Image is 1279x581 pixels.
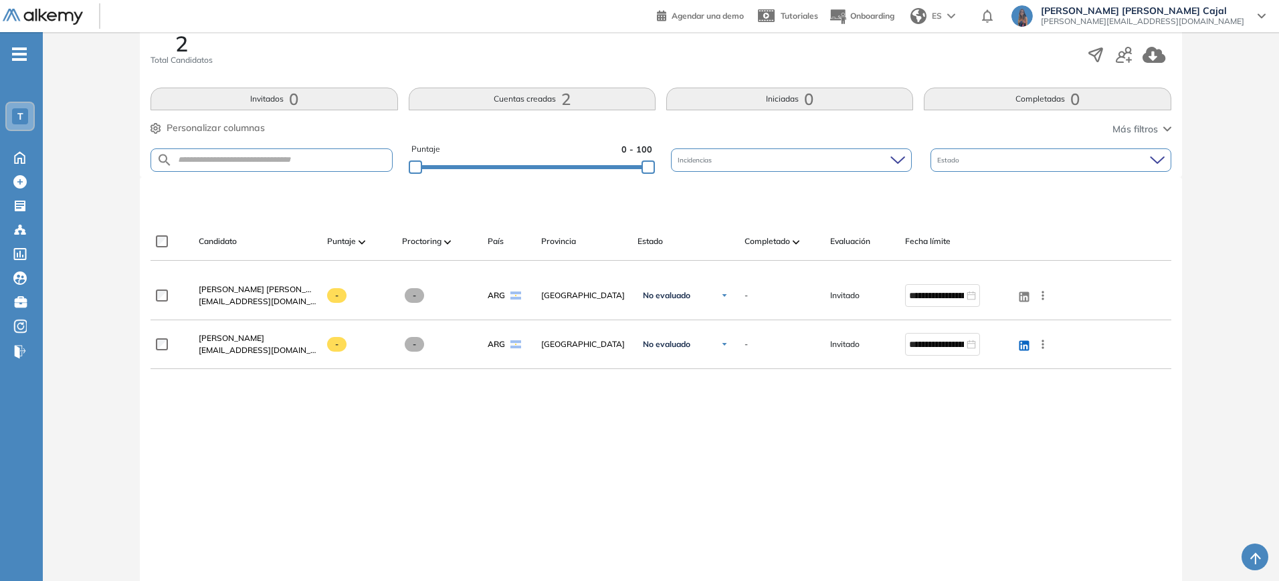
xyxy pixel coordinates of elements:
[829,2,894,31] button: Onboarding
[405,288,424,303] span: -
[1112,122,1171,136] button: Más filtros
[199,284,332,294] span: [PERSON_NAME] [PERSON_NAME]
[402,235,441,247] span: Proctoring
[541,235,576,247] span: Provincia
[781,11,818,21] span: Tutoriales
[199,235,237,247] span: Candidato
[488,235,504,247] span: País
[905,235,951,247] span: Fecha límite
[327,337,347,352] span: -
[910,8,926,24] img: world
[175,33,188,54] span: 2
[720,292,728,300] img: Ícono de flecha
[830,235,870,247] span: Evaluación
[937,155,962,165] span: Estado
[199,283,316,296] a: [PERSON_NAME] [PERSON_NAME]
[850,11,894,21] span: Onboarding
[637,235,663,247] span: Estado
[947,13,955,19] img: arrow
[510,340,521,348] img: ARG
[405,337,424,352] span: -
[924,88,1171,110] button: Completadas0
[12,53,27,55] i: -
[3,9,83,25] img: Logo
[167,121,265,135] span: Personalizar columnas
[151,88,397,110] button: Invitados0
[488,289,505,302] span: ARG
[1041,5,1244,16] span: [PERSON_NAME] [PERSON_NAME] Cajal
[1112,122,1158,136] span: Más filtros
[720,340,728,348] img: Ícono de flecha
[327,235,356,247] span: Puntaje
[793,240,799,244] img: [missing "en.ARROW_ALT" translation]
[199,333,264,343] span: [PERSON_NAME]
[199,296,316,308] span: [EMAIL_ADDRESS][DOMAIN_NAME]
[17,111,23,122] span: T
[830,289,860,302] span: Invitado
[409,88,656,110] button: Cuentas creadas2
[541,289,627,302] span: [GEOGRAPHIC_DATA]
[510,292,521,300] img: ARG
[359,240,365,244] img: [missing "en.ARROW_ALT" translation]
[745,289,748,302] span: -
[671,148,912,172] div: Incidencias
[672,11,744,21] span: Agendar una demo
[678,155,714,165] span: Incidencias
[830,338,860,350] span: Invitado
[199,332,316,344] a: [PERSON_NAME]
[621,143,652,156] span: 0 - 100
[541,338,627,350] span: [GEOGRAPHIC_DATA]
[930,148,1171,172] div: Estado
[745,235,790,247] span: Completado
[932,10,942,22] span: ES
[151,54,213,66] span: Total Candidatos
[643,290,690,301] span: No evaluado
[657,7,744,23] a: Agendar una demo
[444,240,451,244] img: [missing "en.ARROW_ALT" translation]
[488,338,505,350] span: ARG
[745,338,748,350] span: -
[151,121,265,135] button: Personalizar columnas
[327,288,347,303] span: -
[411,143,440,156] span: Puntaje
[199,344,316,356] span: [EMAIL_ADDRESS][DOMAIN_NAME]
[157,152,173,168] img: SEARCH_ALT
[666,88,913,110] button: Iniciadas0
[1041,16,1244,27] span: [PERSON_NAME][EMAIL_ADDRESS][DOMAIN_NAME]
[643,339,690,350] span: No evaluado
